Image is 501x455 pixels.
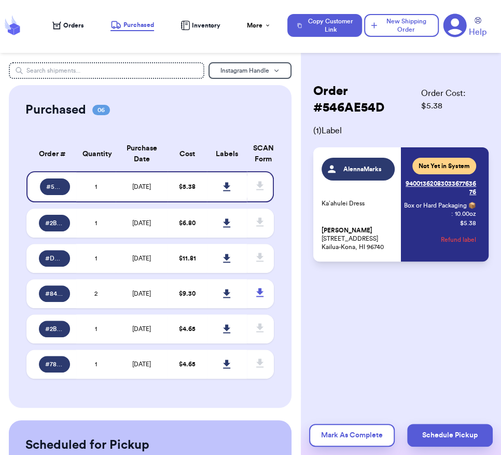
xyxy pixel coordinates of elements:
span: : [451,210,453,218]
button: New Shipping Order [364,14,439,37]
p: $ 5.38 [460,219,476,227]
span: 1 [95,184,97,190]
span: # 546AE54D [46,183,63,191]
th: Labels [207,137,246,171]
span: [DATE] [132,255,151,261]
button: Instagram Handle [208,62,291,79]
span: 1 [95,220,97,226]
span: Box or Hard Packaging 📦 [404,202,476,209]
th: Quantity [76,137,116,171]
span: 2 [94,291,98,297]
th: Purchase Date [116,137,168,171]
div: SCAN Form [253,143,261,165]
p: Ka’ahulei Dress [322,199,395,208]
span: [PERSON_NAME] [322,227,372,235]
span: ( 1 ) Label [313,125,489,137]
button: Mark As Complete [309,424,395,447]
span: [DATE] [132,184,151,190]
a: 9400136208303367763676 [403,175,476,200]
span: [DATE] [132,291,151,297]
span: Order Cost: $ 5.38 [421,87,489,112]
span: Inventory [192,21,220,30]
span: # 7851947D [45,360,63,368]
th: Cost [168,137,207,171]
span: Orders [63,21,84,30]
span: [DATE] [132,326,151,332]
span: $ 9.30 [179,291,196,297]
span: AlennaMarks [340,165,385,173]
a: Orders [52,21,84,30]
span: $ 4.65 [179,326,196,332]
span: # 843B076A [45,289,63,298]
span: $ 6.80 [179,220,196,226]
input: Search shipments... [9,62,204,79]
span: 1 [95,361,97,367]
span: 1 [95,255,97,261]
th: Order # [26,137,76,171]
h2: Purchased [25,102,86,118]
span: Instagram Handle [220,67,269,74]
span: Purchased [123,21,154,29]
span: 1 [95,326,97,332]
span: # D6A09BCC [45,254,63,263]
button: Schedule Pickup [407,424,493,447]
span: [DATE] [132,361,151,367]
a: Purchased [110,20,154,31]
a: Inventory [180,21,220,30]
span: 06 [92,105,110,115]
p: [STREET_ADDRESS] Kailua-Kona, HI 96740 [322,226,395,251]
a: Help [469,17,486,38]
span: $ 4.65 [179,361,196,367]
span: # 2BD4D3D0 [45,325,63,333]
span: # 2BC9DEF7 [45,219,63,227]
h2: Scheduled for Pickup [25,437,149,453]
h2: Order # 546AE54D [313,83,421,116]
span: $ 5.38 [179,184,196,190]
div: More [247,21,271,30]
span: Help [469,26,486,38]
button: Refund label [441,228,476,251]
span: [DATE] [132,220,151,226]
button: Copy Customer Link [287,14,362,37]
span: Not Yet in System [419,162,470,170]
span: $ 11.81 [179,255,196,261]
span: 10.00 oz [455,210,476,218]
